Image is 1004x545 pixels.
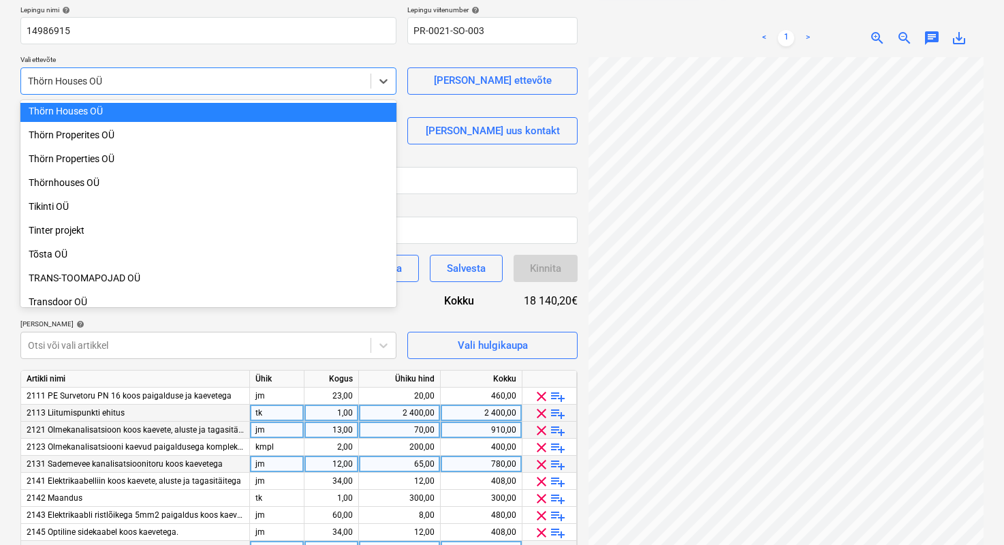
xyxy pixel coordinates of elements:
[27,442,247,452] span: 2123 Olmekanalisatsiooni kaevud paigaldusega komplektis
[550,473,566,490] span: playlist_add
[550,490,566,507] span: playlist_add
[364,473,435,490] div: 12,00
[533,456,550,473] span: clear
[407,332,578,359] button: Vali hulgikaupa
[310,473,353,490] div: 34,00
[250,371,304,388] div: Ühik
[533,525,550,541] span: clear
[458,337,528,354] div: Vali hulgikaupa
[20,17,396,44] input: Dokumendi nimi
[430,255,503,282] button: Salvesta
[310,490,353,507] div: 1,00
[407,67,578,95] button: [PERSON_NAME] ettevõte
[20,196,396,217] div: Tikinti OÜ
[407,17,578,44] input: Viitenumber
[27,527,178,537] span: 2145 Optiline sidekaabel koos kaevetega.
[20,55,396,67] p: Vali ettevõte
[533,473,550,490] span: clear
[27,408,125,418] span: 2113 Liitumispunkti ehitus
[20,124,396,146] div: Thörn Properites OÜ
[27,391,232,401] span: 2111 PE Survetoru PN 16 koos paigalduse ja kaevetega
[550,422,566,439] span: playlist_add
[20,243,396,265] div: Tõsta OÜ
[550,388,566,405] span: playlist_add
[250,456,304,473] div: jm
[20,5,396,14] div: Lepingu nimi
[74,320,84,328] span: help
[550,456,566,473] span: playlist_add
[250,490,304,507] div: tk
[310,507,353,524] div: 60,00
[310,388,353,405] div: 23,00
[550,508,566,524] span: playlist_add
[446,524,516,541] div: 408,00
[469,6,480,14] span: help
[550,405,566,422] span: playlist_add
[250,388,304,405] div: jm
[364,490,435,507] div: 300,00
[250,524,304,541] div: jm
[250,507,304,524] div: jm
[250,422,304,439] div: jm
[936,480,1004,545] iframe: Chat Widget
[27,459,223,469] span: 2131 Sademevee kanalisatsioonitoru koos kaevetega
[407,117,578,144] button: [PERSON_NAME] uus kontakt
[533,422,550,439] span: clear
[20,148,396,170] div: Thörn Properties OÜ
[496,293,578,309] div: 18 140,20€
[20,172,396,193] div: Thörnhouses OÜ
[250,473,304,490] div: jm
[533,508,550,524] span: clear
[446,388,516,405] div: 460,00
[310,405,353,422] div: 1,00
[434,72,552,89] div: [PERSON_NAME] ettevõte
[310,439,353,456] div: 2,00
[533,490,550,507] span: clear
[27,425,288,435] span: 2121 Olmekanalisatsioon koos kaevete, aluste ja tagasitäitega110 mm
[446,456,516,473] div: 780,00
[533,439,550,456] span: clear
[401,293,496,309] div: Kokku
[426,122,560,140] div: [PERSON_NAME] uus kontakt
[533,388,550,405] span: clear
[27,476,241,486] span: 2141 Elektrikaabelliin koos kaevete, aluste ja tagasitäitega
[364,388,435,405] div: 20,00
[364,456,435,473] div: 65,00
[20,267,396,289] div: TRANS-TOOMAPOJAD OÜ
[550,439,566,456] span: playlist_add
[27,510,308,520] span: 2143 Elektrikaabli ristlõikega 5mm2 paigaldus koos kaevete ja tagasitäitega
[20,291,396,313] div: Transdoor OÜ
[446,422,516,439] div: 910,00
[250,405,304,422] div: tk
[21,371,250,388] div: Artikli nimi
[447,260,486,277] div: Salvesta
[310,524,353,541] div: 34,00
[446,439,516,456] div: 400,00
[364,524,435,541] div: 12,00
[364,439,435,456] div: 200,00
[441,371,522,388] div: Kokku
[364,507,435,524] div: 8,00
[407,5,578,14] div: Lepingu viitenumber
[310,456,353,473] div: 12,00
[364,405,435,422] div: 2 400,00
[20,100,396,122] div: Thörn Houses OÜ
[446,490,516,507] div: 300,00
[20,320,396,328] div: [PERSON_NAME]
[446,473,516,490] div: 408,00
[446,405,516,422] div: 2 400,00
[533,405,550,422] span: clear
[20,219,396,241] div: Tinter projekt
[310,422,353,439] div: 13,00
[364,422,435,439] div: 70,00
[446,507,516,524] div: 480,00
[27,493,82,503] span: 2142 Maandus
